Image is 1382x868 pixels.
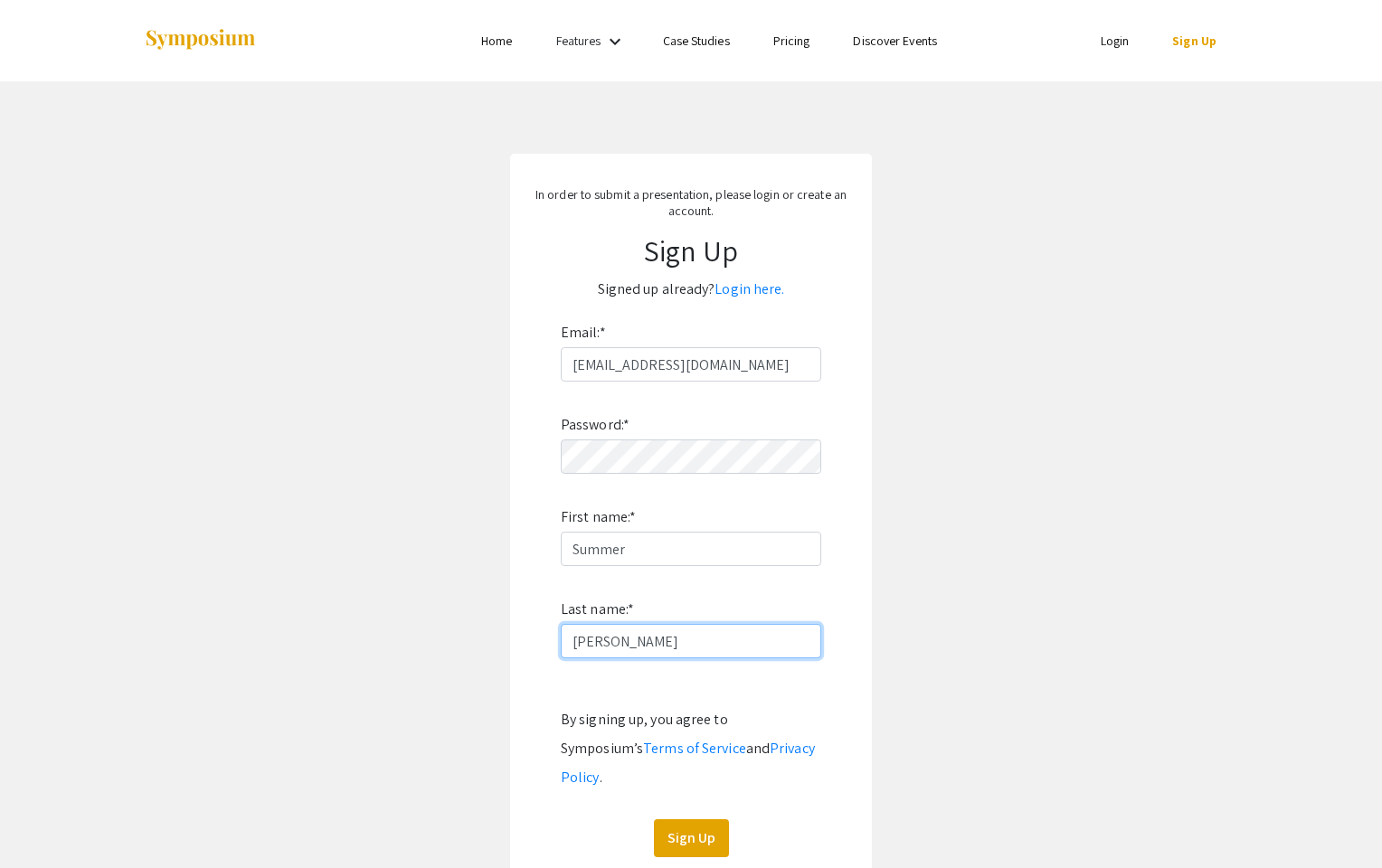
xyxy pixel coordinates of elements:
[561,739,815,787] a: Privacy Policy
[1172,33,1216,49] a: Sign Up
[556,33,601,49] a: Features
[773,33,810,49] a: Pricing
[528,233,854,268] h1: Sign Up
[715,279,784,298] a: Login here.
[561,705,821,792] div: By signing up, you agree to Symposium’s and .
[528,275,854,304] p: Signed up already?
[604,31,626,52] mat-icon: Expand Features list
[561,410,629,439] label: Password:
[853,33,937,49] a: Discover Events
[654,819,729,857] button: Sign Up
[561,503,636,532] label: First name:
[643,739,746,758] a: Terms of Service
[14,787,77,854] iframe: Chat
[561,595,634,624] label: Last name:
[528,186,854,219] p: In order to submit a presentation, please login or create an account.
[1101,33,1130,49] a: Login
[144,28,257,52] img: Symposium by ForagerOne
[481,33,512,49] a: Home
[561,318,606,347] label: Email:
[663,33,730,49] a: Case Studies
